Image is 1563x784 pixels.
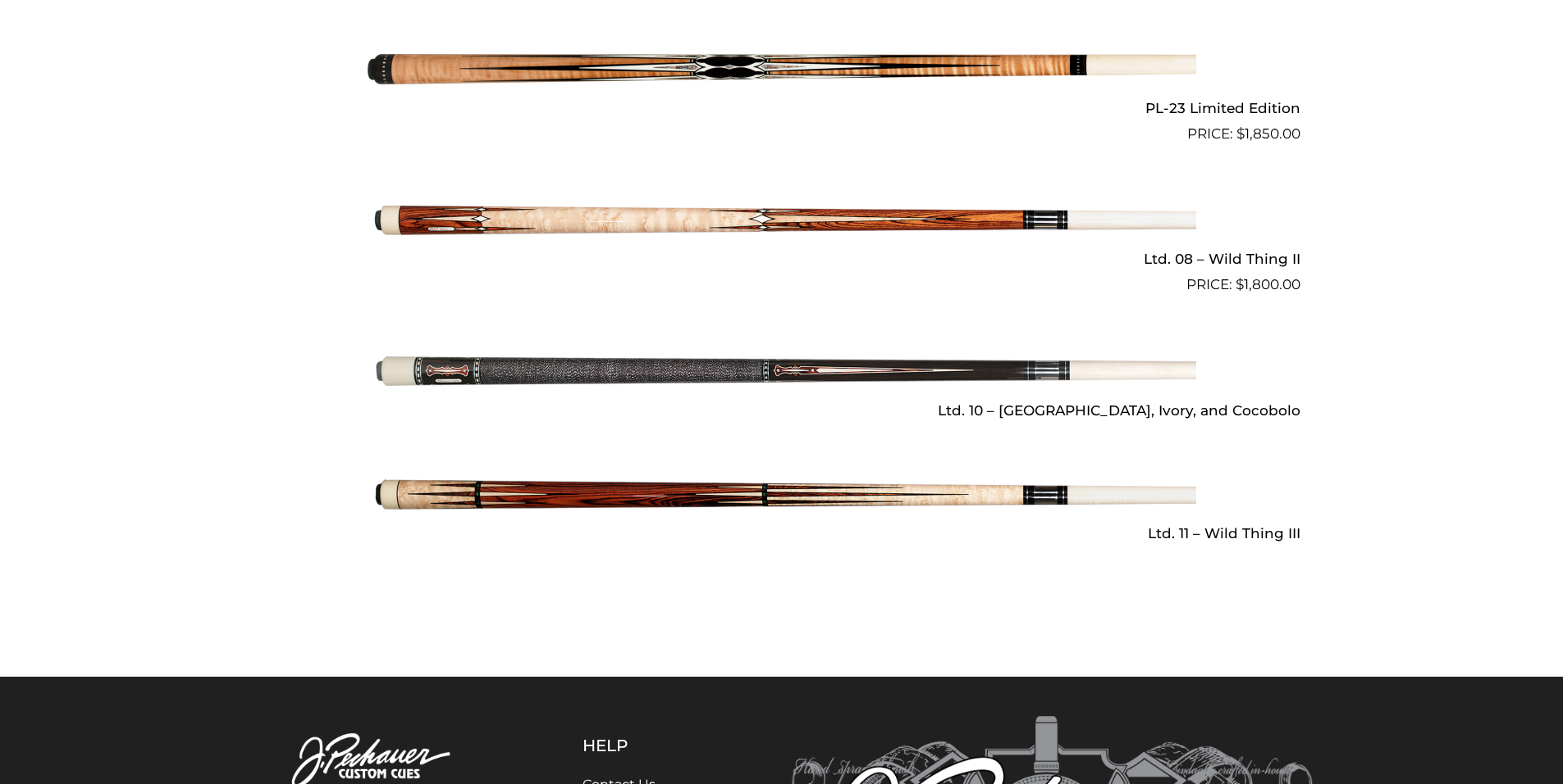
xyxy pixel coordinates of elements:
span: $ [1236,125,1245,142]
h2: Ltd. 08 – Wild Thing II [263,244,1300,274]
span: $ [1236,276,1244,292]
bdi: 1,800.00 [1236,276,1300,292]
bdi: 1,850.00 [1236,125,1300,142]
img: Ltd. 10 - Ebony, Ivory, and Cocobolo [368,302,1196,440]
img: PL-23 Limited Edition [368,1,1196,138]
img: Ltd. 11 - Wild Thing III [368,426,1196,564]
h5: Help [583,736,710,755]
a: PL-23 Limited Edition $1,850.00 [263,1,1300,145]
h2: PL-23 Limited Edition [263,93,1300,124]
a: Ltd. 10 – [GEOGRAPHIC_DATA], Ivory, and Cocobolo [263,302,1300,425]
img: Ltd. 08 - Wild Thing II [368,152,1196,289]
h2: Ltd. 10 – [GEOGRAPHIC_DATA], Ivory, and Cocobolo [263,395,1300,425]
h2: Ltd. 11 – Wild Thing III [263,519,1300,549]
a: Ltd. 11 – Wild Thing III [263,426,1300,549]
a: Ltd. 08 – Wild Thing II $1,800.00 [263,152,1300,296]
